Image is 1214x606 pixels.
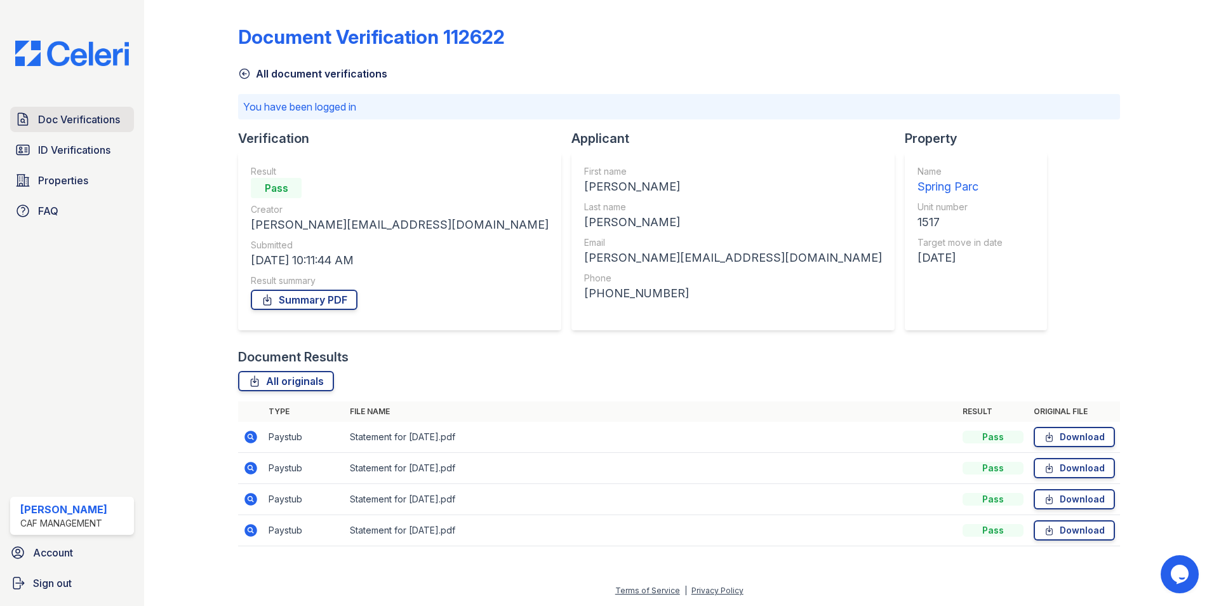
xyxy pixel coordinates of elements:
th: Result [957,401,1029,422]
a: Privacy Policy [691,586,744,595]
span: Doc Verifications [38,112,120,127]
span: Account [33,545,73,560]
div: Name [917,165,1003,178]
div: Pass [963,462,1024,475]
div: Creator [251,203,549,216]
div: [DATE] 10:11:44 AM [251,252,549,269]
div: Document Verification 112622 [238,25,505,48]
span: FAQ [38,203,58,219]
a: All document verifications [238,66,387,81]
div: Property [905,130,1057,147]
th: Type [263,401,345,422]
div: Phone [584,272,882,285]
div: Pass [963,493,1024,506]
div: Document Results [238,348,349,366]
div: Verification [238,130,571,147]
div: Submitted [251,239,549,252]
div: | [684,586,687,595]
div: [PHONE_NUMBER] [584,285,882,302]
div: 1517 [917,213,1003,231]
a: Name Spring Parc [917,165,1003,196]
span: Sign out [33,576,72,591]
td: Statement for [DATE].pdf [345,453,957,484]
iframe: chat widget [1161,555,1201,593]
a: Summary PDF [251,290,357,310]
img: CE_Logo_Blue-a8612792a0a2168367f1c8372b55b34899dd931a85d93a1a3d3e32e68fde9ad4.png [5,41,139,66]
p: You have been logged in [243,99,1115,114]
td: Paystub [263,515,345,546]
div: [DATE] [917,249,1003,267]
td: Paystub [263,484,345,515]
div: Target move in date [917,236,1003,249]
div: [PERSON_NAME] [584,178,882,196]
a: Properties [10,168,134,193]
span: ID Verifications [38,142,110,158]
div: Spring Parc [917,178,1003,196]
a: FAQ [10,198,134,224]
a: All originals [238,371,334,391]
div: Pass [963,524,1024,537]
a: Download [1034,458,1115,478]
td: Statement for [DATE].pdf [345,515,957,546]
div: [PERSON_NAME][EMAIL_ADDRESS][DOMAIN_NAME] [251,216,549,234]
div: Result summary [251,274,549,287]
div: Pass [963,431,1024,443]
div: [PERSON_NAME] [20,502,107,517]
td: Statement for [DATE].pdf [345,484,957,515]
td: Statement for [DATE].pdf [345,422,957,453]
td: Paystub [263,422,345,453]
div: Last name [584,201,882,213]
th: File name [345,401,957,422]
a: Download [1034,427,1115,447]
div: CAF Management [20,517,107,530]
a: Doc Verifications [10,107,134,132]
th: Original file [1029,401,1120,422]
a: Sign out [5,570,139,596]
div: Pass [251,178,302,198]
a: Download [1034,489,1115,509]
a: Account [5,540,139,565]
div: Unit number [917,201,1003,213]
div: Email [584,236,882,249]
a: Terms of Service [615,586,680,595]
div: [PERSON_NAME][EMAIL_ADDRESS][DOMAIN_NAME] [584,249,882,267]
div: [PERSON_NAME] [584,213,882,231]
div: Applicant [571,130,905,147]
td: Paystub [263,453,345,484]
a: Download [1034,520,1115,541]
div: First name [584,165,882,178]
div: Result [251,165,549,178]
span: Properties [38,173,88,188]
a: ID Verifications [10,137,134,163]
